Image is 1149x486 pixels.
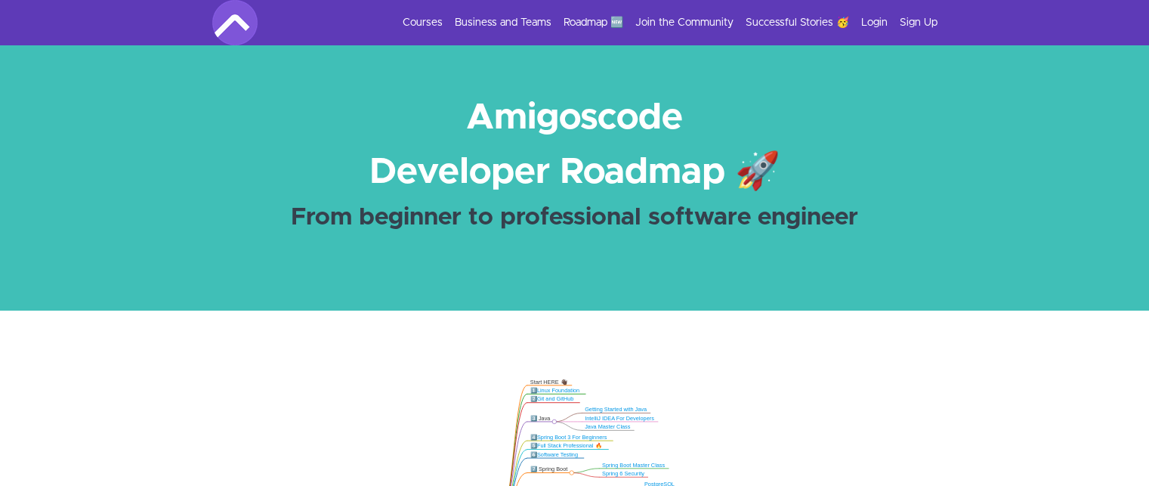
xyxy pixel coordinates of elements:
[537,443,602,449] a: Full Stack Professional 🔥
[900,15,937,30] a: Sign Up
[537,451,578,457] a: Software Testing
[530,442,605,449] div: 5️⃣
[585,407,647,413] a: Getting Started with Java
[537,388,579,394] a: Linux Foundation
[530,466,569,472] div: 7️⃣ Spring Boot
[530,396,576,403] div: 2️⃣
[403,15,443,30] a: Courses
[455,15,551,30] a: Business and Teams
[291,206,858,230] strong: From beginner to professional software engineer
[369,154,780,190] strong: Developer Roadmap 🚀
[585,424,630,430] a: Java Master Class
[530,434,610,441] div: 4️⃣
[635,15,734,30] a: Join the Community
[585,415,654,421] a: IntelliJ IDEA For Developers
[602,471,644,477] a: Spring 6 Security
[530,451,581,458] div: 6️⃣
[746,15,849,30] a: Successful Stories 🥳
[564,15,623,30] a: Roadmap 🆕
[530,379,569,385] div: Start HERE 👋🏿
[861,15,888,30] a: Login
[530,415,551,422] div: 3️⃣ Java
[537,396,573,402] a: Git and GitHub
[530,387,582,394] div: 1️⃣
[537,434,607,440] a: Spring Boot 3 For Beginners
[602,462,665,468] a: Spring Boot Master Class
[466,100,683,136] strong: Amigoscode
